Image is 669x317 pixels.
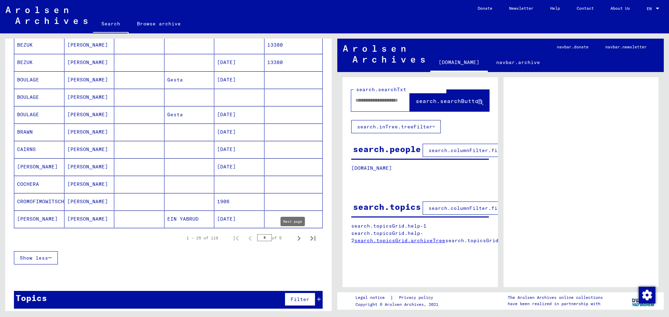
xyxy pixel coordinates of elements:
[264,37,323,54] mat-cell: 13380
[64,89,115,106] mat-cell: [PERSON_NAME]
[64,141,115,158] mat-cell: [PERSON_NAME]
[164,106,215,123] mat-cell: Gesta
[93,15,129,33] a: Search
[430,54,488,72] a: [DOMAIN_NAME]
[6,7,87,24] img: Arolsen_neg.svg
[355,301,441,308] p: Copyright © Arolsen Archives, 2021
[214,211,264,228] mat-cell: [DATE]
[423,144,516,157] button: search.columnFilter.filter
[20,255,48,261] span: Show less
[356,86,406,93] mat-label: search.searchTxt
[214,124,264,141] mat-cell: [DATE]
[214,71,264,88] mat-cell: [DATE]
[353,200,421,213] div: search.topics
[214,193,264,210] mat-cell: 1906
[229,231,243,245] button: First page
[14,158,64,175] mat-cell: [PERSON_NAME]
[597,39,655,55] a: navbar.newsletter
[14,193,64,210] mat-cell: CROMOFIMOWITSCH
[351,222,489,244] p: search.topicsGrid.help-1 search.topicsGrid.help-2 search.topicsGrid.manually.
[285,293,315,306] button: Filter
[14,176,64,193] mat-cell: COCHERA
[647,6,654,11] span: EN
[416,97,482,104] span: search.searchButton
[630,292,656,309] img: yv_logo.png
[351,165,489,172] p: [DOMAIN_NAME]
[64,176,115,193] mat-cell: [PERSON_NAME]
[343,45,425,63] img: Arolsen_neg.svg
[257,235,292,241] div: of 5
[14,106,64,123] mat-cell: BOULAGE
[351,120,441,133] button: search.inTree.treeFilter
[508,301,603,307] p: have been realized in partnership with
[14,141,64,158] mat-cell: CAIRNS
[64,193,115,210] mat-cell: [PERSON_NAME]
[354,237,445,244] a: search.topicsGrid.archiveTree
[129,15,189,32] a: Browse archive
[64,54,115,71] mat-cell: [PERSON_NAME]
[14,251,58,264] button: Show less
[410,90,489,111] button: search.searchButton
[393,294,441,301] a: Privacy policy
[186,235,218,241] div: 1 – 25 of 119
[14,89,64,106] mat-cell: BOULAGE
[306,231,320,245] button: Last page
[214,106,264,123] mat-cell: [DATE]
[64,211,115,228] mat-cell: [PERSON_NAME]
[64,124,115,141] mat-cell: [PERSON_NAME]
[64,71,115,88] mat-cell: [PERSON_NAME]
[429,147,510,153] span: search.columnFilter.filter
[488,54,548,71] a: navbar.archive
[14,124,64,141] mat-cell: BRAWN
[14,37,64,54] mat-cell: BEZUK
[214,141,264,158] mat-cell: [DATE]
[638,286,655,303] div: Change consent
[16,292,47,304] div: Topics
[64,106,115,123] mat-cell: [PERSON_NAME]
[429,205,510,211] span: search.columnFilter.filter
[264,54,323,71] mat-cell: 13380
[548,39,597,55] a: navbar.donate
[353,143,421,155] div: search.people
[64,158,115,175] mat-cell: [PERSON_NAME]
[164,211,215,228] mat-cell: EIN YABRUD
[423,201,516,215] button: search.columnFilter.filter
[14,211,64,228] mat-cell: [PERSON_NAME]
[291,296,309,302] span: Filter
[164,71,215,88] mat-cell: Gesta
[243,231,257,245] button: Previous page
[355,294,441,301] div: |
[292,231,306,245] button: Next page
[64,37,115,54] mat-cell: [PERSON_NAME]
[639,287,655,303] img: Change consent
[214,158,264,175] mat-cell: [DATE]
[508,294,603,301] p: The Arolsen Archives online collections
[355,294,390,301] a: Legal notice
[214,54,264,71] mat-cell: [DATE]
[14,71,64,88] mat-cell: BOULAGE
[14,54,64,71] mat-cell: BEZUK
